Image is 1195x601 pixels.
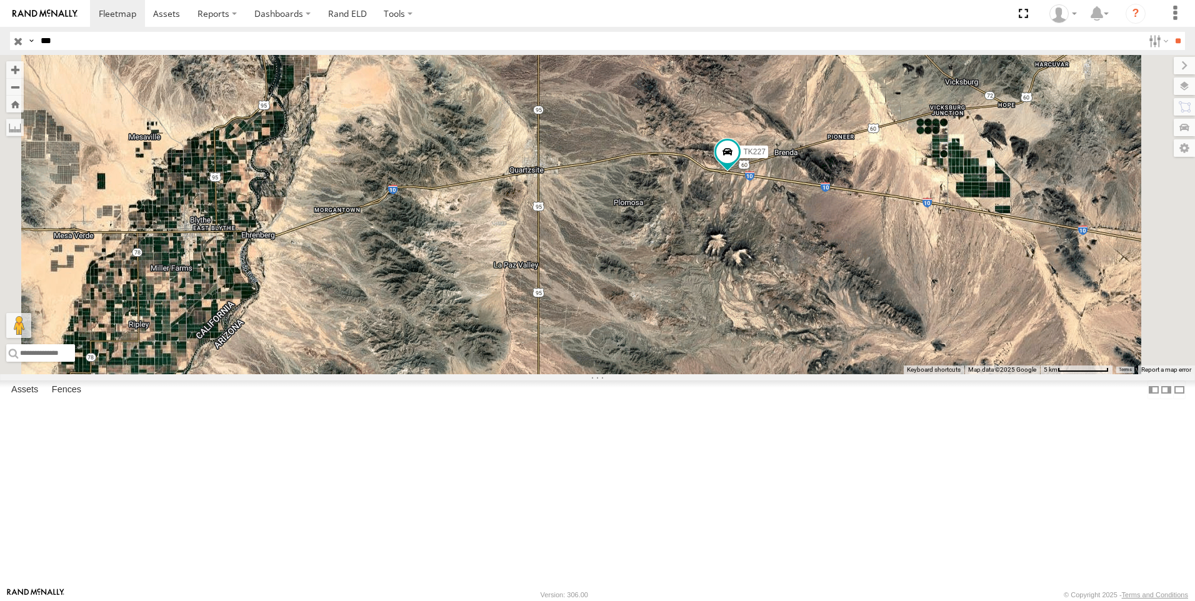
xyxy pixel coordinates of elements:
label: Dock Summary Table to the Right [1160,380,1172,399]
span: TK227 [744,147,766,156]
button: Map Scale: 5 km per 78 pixels [1040,365,1112,374]
label: Map Settings [1174,139,1195,157]
button: Zoom out [6,78,24,96]
label: Fences [46,381,87,399]
a: Visit our Website [7,589,64,601]
label: Measure [6,119,24,136]
span: 5 km [1044,366,1057,373]
button: Drag Pegman onto the map to open Street View [6,313,31,338]
label: Dock Summary Table to the Left [1147,380,1160,399]
label: Hide Summary Table [1173,380,1186,399]
a: Report a map error [1141,366,1191,373]
i: ? [1126,4,1146,24]
button: Zoom Home [6,96,24,112]
a: Terms and Conditions [1122,591,1188,599]
div: Version: 306.00 [541,591,588,599]
div: Norma Casillas [1045,4,1081,23]
a: Terms (opens in new tab) [1119,367,1132,372]
span: Map data ©2025 Google [968,366,1036,373]
label: Assets [5,381,44,399]
button: Keyboard shortcuts [907,365,961,374]
label: Search Query [26,32,36,50]
button: Zoom in [6,61,24,78]
div: © Copyright 2025 - [1064,591,1188,599]
label: Search Filter Options [1144,32,1171,50]
img: rand-logo.svg [12,9,77,18]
